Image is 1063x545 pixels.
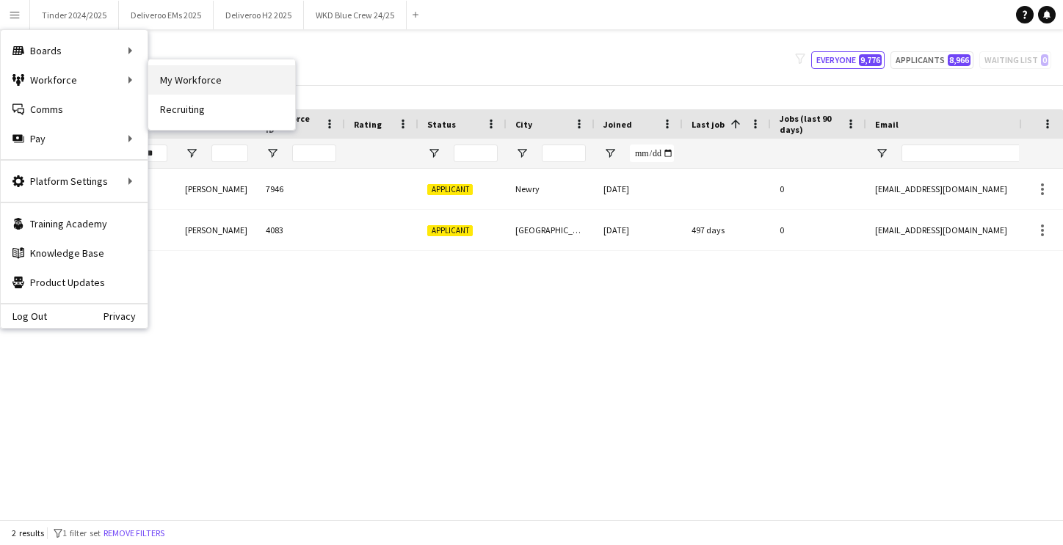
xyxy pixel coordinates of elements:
span: Last job [692,119,725,130]
span: Jobs (last 90 days) [780,113,840,135]
div: 7946 [257,169,345,209]
div: [GEOGRAPHIC_DATA] [507,210,595,250]
div: Pay [1,124,148,153]
button: Deliveroo H2 2025 [214,1,304,29]
span: Applicant [427,225,473,236]
input: City Filter Input [542,145,586,162]
input: First Name Filter Input [131,145,167,162]
div: 497 days [683,210,771,250]
span: Rating [354,119,382,130]
input: Status Filter Input [454,145,498,162]
button: Open Filter Menu [515,147,529,160]
a: Recruiting [148,95,295,124]
button: Deliveroo EMs 2025 [119,1,214,29]
div: 0 [771,169,866,209]
a: Privacy [104,310,148,322]
span: 1 filter set [62,527,101,538]
div: [PERSON_NAME] [176,169,257,209]
input: Joined Filter Input [630,145,674,162]
a: Product Updates [1,268,148,297]
a: My Workforce [148,65,295,95]
span: Applicant [427,184,473,195]
div: Newry [507,169,595,209]
button: Tinder 2024/2025 [30,1,119,29]
a: Comms [1,95,148,124]
div: 0 [771,210,866,250]
button: WKD Blue Crew 24/25 [304,1,407,29]
span: Email [875,119,899,130]
button: Remove filters [101,525,167,541]
button: Open Filter Menu [875,147,888,160]
a: Training Academy [1,209,148,238]
a: Knowledge Base [1,238,148,268]
a: Log Out [1,310,47,322]
button: Open Filter Menu [603,147,617,160]
button: Open Filter Menu [266,147,279,160]
div: 4083 [257,210,345,250]
span: 8,966 [948,54,971,66]
button: Applicants8,966 [890,51,973,69]
div: [DATE] [595,210,683,250]
div: [DATE] [595,169,683,209]
span: 9,776 [859,54,882,66]
input: Last Name Filter Input [211,145,248,162]
button: Open Filter Menu [185,147,198,160]
div: Platform Settings [1,167,148,196]
button: Everyone9,776 [811,51,885,69]
div: Boards [1,36,148,65]
div: Workforce [1,65,148,95]
span: Joined [603,119,632,130]
span: Status [427,119,456,130]
input: Workforce ID Filter Input [292,145,336,162]
span: City [515,119,532,130]
button: Open Filter Menu [427,147,440,160]
div: [PERSON_NAME] [176,210,257,250]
